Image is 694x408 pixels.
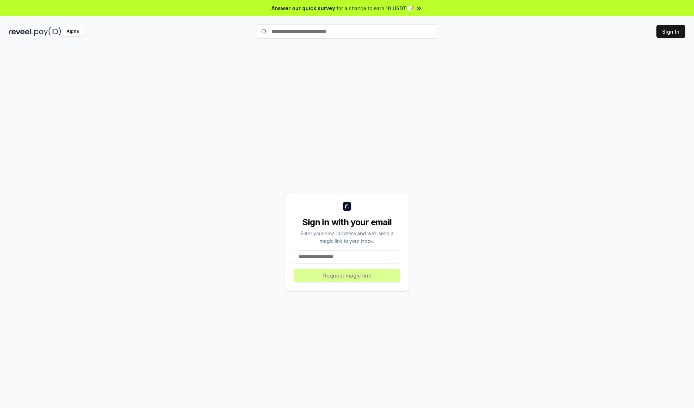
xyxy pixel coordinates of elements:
button: Sign In [656,25,685,38]
img: logo_small [343,202,351,211]
div: Alpha [63,27,83,36]
img: reveel_dark [9,27,33,36]
img: pay_id [34,27,61,36]
span: Answer our quick survey [271,4,335,12]
div: Sign in with your email [294,216,400,228]
span: for a chance to earn 10 USDT 📝 [337,4,414,12]
div: Enter your email address and we’ll send a magic link to your inbox. [294,229,400,245]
